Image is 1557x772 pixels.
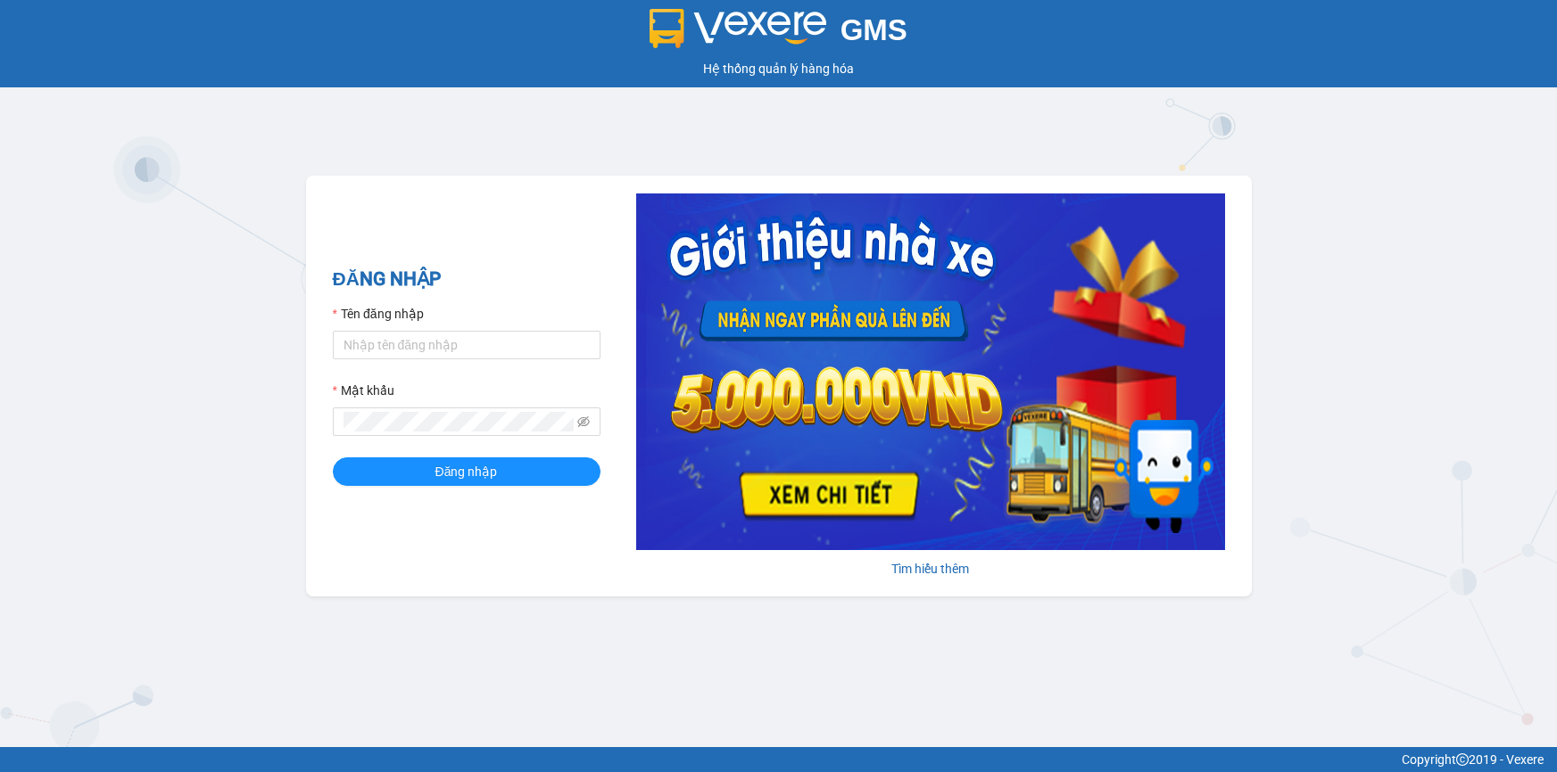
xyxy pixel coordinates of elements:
span: Đăng nhập [435,462,498,481]
span: GMS [841,13,907,46]
h2: ĐĂNG NHẬP [333,265,600,294]
div: Copyright 2019 - Vexere [13,750,1544,769]
span: copyright [1456,753,1469,766]
input: Mật khẩu [344,412,574,431]
img: logo 2 [650,9,826,48]
img: banner-0 [636,193,1225,550]
div: Tìm hiểu thêm [636,559,1225,579]
label: Mật khẩu [333,381,394,400]
span: eye-invisible [577,415,590,428]
label: Tên đăng nhập [333,304,424,324]
div: Hệ thống quản lý hàng hóa [4,59,1553,78]
button: Đăng nhập [333,457,600,486]
a: GMS [650,27,907,41]
input: Tên đăng nhập [333,331,600,359]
